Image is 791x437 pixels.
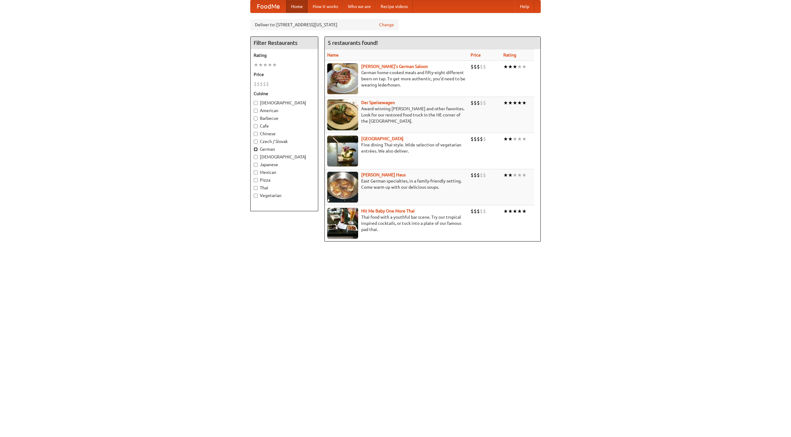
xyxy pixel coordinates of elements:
li: ★ [254,61,258,68]
label: Thai [254,185,315,191]
input: Thai [254,186,258,190]
div: Deliver to: [STREET_ADDRESS][US_STATE] [250,19,399,30]
li: $ [474,172,477,179]
label: Chinese [254,131,315,137]
a: Der Speisewagen [361,100,395,105]
li: $ [477,136,480,142]
li: $ [257,81,260,87]
li: $ [483,99,486,106]
li: $ [480,63,483,70]
input: Chinese [254,132,258,136]
li: ★ [522,99,527,106]
a: Who we are [343,0,376,13]
li: ★ [503,172,508,179]
li: $ [477,208,480,215]
li: $ [477,99,480,106]
a: How it works [308,0,343,13]
li: ★ [517,99,522,106]
label: Pizza [254,177,315,183]
a: [PERSON_NAME] Haus [361,172,406,177]
input: [DEMOGRAPHIC_DATA] [254,155,258,159]
h5: Rating [254,52,315,58]
li: ★ [517,172,522,179]
li: $ [483,136,486,142]
p: Fine dining Thai-style. Wide selection of vegetarian entrées. We also deliver. [327,142,466,154]
input: Czech / Slovak [254,140,258,144]
input: Cafe [254,124,258,128]
li: $ [471,63,474,70]
input: American [254,109,258,113]
li: ★ [522,172,527,179]
a: Recipe videos [376,0,413,13]
li: ★ [258,61,263,68]
p: Award-winning [PERSON_NAME] and other favorites. Look for our restored food truck in the NE corne... [327,106,466,124]
h5: Price [254,71,315,78]
p: East German specialties, in a family-friendly setting. Come warm up with our delicious soups. [327,178,466,190]
li: ★ [268,61,272,68]
a: FoodMe [251,0,286,13]
label: Japanese [254,162,315,168]
li: ★ [508,208,513,215]
li: $ [471,99,474,106]
li: ★ [517,136,522,142]
h4: Filter Restaurants [251,37,318,49]
li: $ [471,136,474,142]
li: $ [477,63,480,70]
li: $ [480,208,483,215]
li: $ [254,81,257,87]
li: $ [474,208,477,215]
ng-pluralize: 5 restaurants found! [328,40,378,46]
li: $ [263,81,266,87]
li: ★ [513,99,517,106]
label: Barbecue [254,115,315,121]
img: satay.jpg [327,136,358,166]
li: ★ [503,208,508,215]
img: speisewagen.jpg [327,99,358,130]
li: ★ [522,208,527,215]
label: [DEMOGRAPHIC_DATA] [254,100,315,106]
input: [DEMOGRAPHIC_DATA] [254,101,258,105]
li: $ [477,172,480,179]
li: ★ [508,99,513,106]
li: ★ [503,99,508,106]
img: esthers.jpg [327,63,358,94]
li: ★ [272,61,277,68]
h5: Cuisine [254,90,315,97]
input: Mexican [254,170,258,174]
li: $ [260,81,263,87]
li: $ [266,81,269,87]
li: ★ [508,172,513,179]
li: ★ [508,136,513,142]
li: $ [483,208,486,215]
label: [DEMOGRAPHIC_DATA] [254,154,315,160]
li: ★ [513,208,517,215]
li: $ [480,99,483,106]
li: ★ [503,63,508,70]
input: Pizza [254,178,258,182]
input: Vegetarian [254,194,258,198]
li: $ [480,172,483,179]
a: Name [327,53,339,57]
li: $ [474,63,477,70]
li: ★ [503,136,508,142]
b: [GEOGRAPHIC_DATA] [361,136,404,141]
li: ★ [513,172,517,179]
a: Price [471,53,481,57]
label: American [254,107,315,114]
input: Barbecue [254,116,258,120]
li: $ [480,136,483,142]
a: Help [515,0,534,13]
a: [PERSON_NAME]'s German Saloon [361,64,428,69]
li: ★ [513,63,517,70]
label: Czech / Slovak [254,138,315,145]
img: kohlhaus.jpg [327,172,358,203]
p: Thai food with a youthful bar scene. Try our tropical inspired cocktails, or tuck into a plate of... [327,214,466,233]
li: ★ [513,136,517,142]
a: Hit Me Baby One More Thai [361,208,415,213]
p: German home-cooked meals and fifty-eight different beers on tap. To get more authentic, you'd nee... [327,69,466,88]
li: ★ [522,136,527,142]
li: $ [483,63,486,70]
